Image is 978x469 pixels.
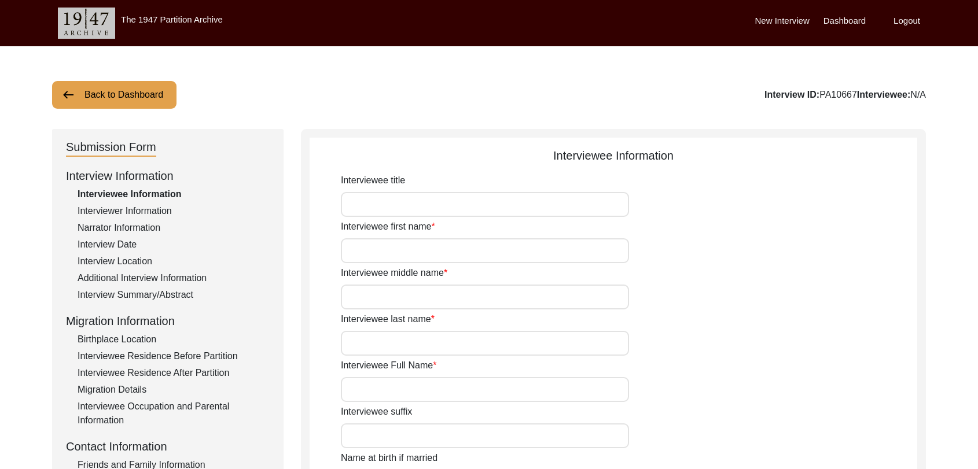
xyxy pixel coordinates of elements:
div: Interview Location [78,254,270,268]
div: Contact Information [66,438,270,455]
div: Migration Details [78,383,270,397]
button: Back to Dashboard [52,81,177,109]
label: Logout [894,14,920,28]
div: Migration Information [66,312,270,330]
div: PA10667 N/A [764,88,926,102]
label: The 1947 Partition Archive [121,14,223,24]
label: Dashboard [823,14,866,28]
div: Interviewer Information [78,204,270,218]
b: Interviewee: [857,90,910,99]
label: Interviewee middle name [341,266,447,280]
div: Interviewee Residence After Partition [78,366,270,380]
div: Narrator Information [78,221,270,235]
label: Interviewee Full Name [341,359,436,372]
img: header-logo.png [58,8,115,39]
label: New Interview [755,14,810,28]
div: Interview Summary/Abstract [78,288,270,302]
div: Interview Information [66,167,270,184]
div: Interviewee Information [78,187,270,201]
div: Interviewee Occupation and Parental Information [78,400,270,427]
b: Interview ID: [764,90,819,99]
label: Interviewee suffix [341,405,412,419]
div: Interviewee Residence Before Partition [78,349,270,363]
label: Interviewee last name [341,312,435,326]
img: arrow-left.png [61,88,75,102]
div: Birthplace Location [78,333,270,346]
label: Name at birth if married [341,451,437,465]
label: Interviewee first name [341,220,435,234]
div: Submission Form [66,138,156,157]
label: Interviewee title [341,173,405,187]
div: Additional Interview Information [78,271,270,285]
div: Interview Date [78,238,270,252]
div: Interviewee Information [310,147,917,164]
